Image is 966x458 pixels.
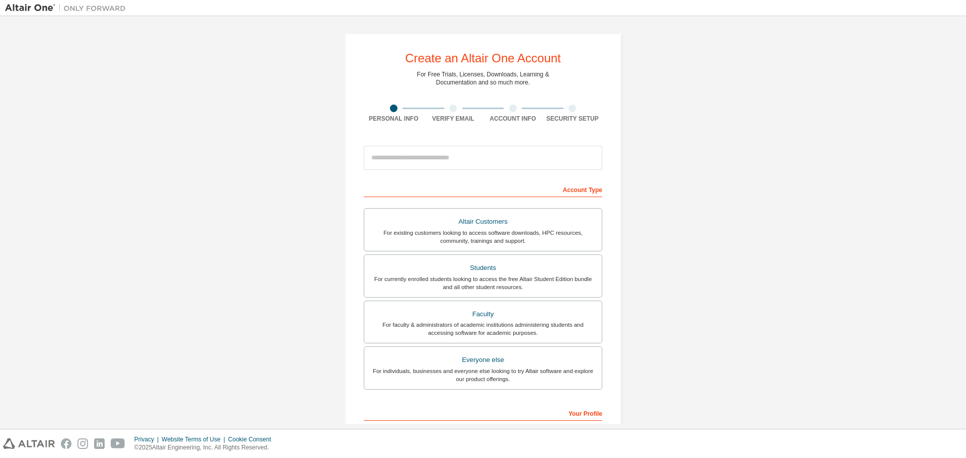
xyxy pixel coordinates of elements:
div: Security Setup [543,115,603,123]
div: For currently enrolled students looking to access the free Altair Student Edition bundle and all ... [370,275,596,291]
img: instagram.svg [77,438,88,449]
img: linkedin.svg [94,438,105,449]
div: Everyone else [370,353,596,367]
div: Your Profile [364,405,602,421]
div: Verify Email [424,115,484,123]
div: For faculty & administrators of academic institutions administering students and accessing softwa... [370,321,596,337]
img: youtube.svg [111,438,125,449]
img: facebook.svg [61,438,71,449]
div: Faculty [370,307,596,321]
div: Personal Info [364,115,424,123]
p: © 2025 Altair Engineering, Inc. All Rights Reserved. [134,443,277,452]
div: Altair Customers [370,215,596,229]
div: For Free Trials, Licenses, Downloads, Learning & Documentation and so much more. [417,70,549,86]
div: Cookie Consent [228,435,277,443]
img: altair_logo.svg [3,438,55,449]
div: Website Terms of Use [162,435,228,443]
div: For existing customers looking to access software downloads, HPC resources, community, trainings ... [370,229,596,245]
div: Students [370,261,596,275]
img: Altair One [5,3,131,13]
div: Account Info [483,115,543,123]
div: For individuals, businesses and everyone else looking to try Altair software and explore our prod... [370,367,596,383]
div: Account Type [364,181,602,197]
div: Create an Altair One Account [405,52,561,64]
div: Privacy [134,435,162,443]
